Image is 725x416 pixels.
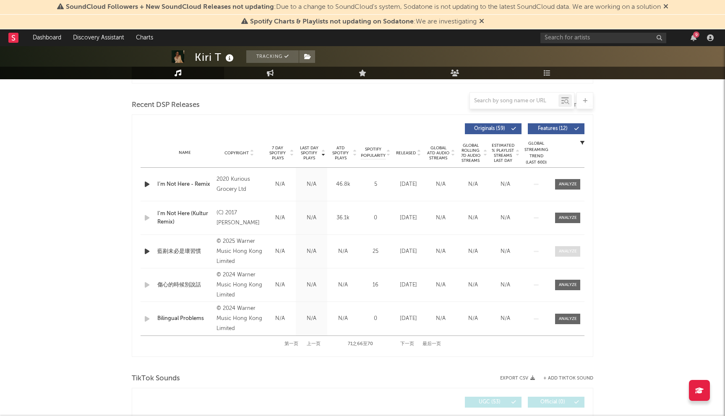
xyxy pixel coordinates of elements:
input: Search by song name or URL [470,98,558,104]
div: N/A [298,315,325,323]
button: Tracking [246,50,299,63]
div: N/A [266,247,294,256]
button: 下一页 [400,342,414,346]
div: 0 [361,214,390,222]
button: UGC(53) [465,397,522,408]
button: + Add TikTok Sound [535,376,593,381]
a: I'm Not Here (Kultur Remix) [157,210,212,226]
div: N/A [459,214,487,222]
div: N/A [329,315,357,323]
span: Global ATD Audio Streams [427,146,450,161]
div: N/A [329,247,357,256]
div: 9 [693,31,699,38]
div: N/A [329,281,357,289]
div: Name [157,150,212,156]
div: © 2024 Warner Music Hong Kong Limited [216,270,262,300]
span: Spotify Popularity [361,146,386,159]
span: ATD Spotify Plays [329,146,352,161]
div: 36.1k [329,214,357,222]
div: 16 [361,281,390,289]
div: N/A [427,180,455,189]
span: Originals ( 59 ) [470,126,509,131]
div: N/A [459,281,487,289]
span: 7 Day Spotify Plays [266,146,289,161]
button: Official(0) [528,397,584,408]
span: Spotify Charts & Playlists not updating on Sodatone [250,18,414,25]
div: © 2025 Warner Music Hong Kong Limited [216,237,262,267]
span: Released [396,151,416,156]
a: 藍剔未必是壞習慣 [157,247,212,256]
input: Search for artists [540,33,666,43]
div: 0 [361,315,390,323]
div: N/A [427,281,455,289]
div: (C) 2017 [PERSON_NAME] [216,208,262,228]
div: [DATE] [394,315,422,323]
div: Global Streaming Trend (Last 60D) [524,140,549,166]
div: N/A [459,315,487,323]
div: N/A [266,180,294,189]
div: N/A [298,247,325,256]
a: Discovery Assistant [67,29,130,46]
div: 71 之 66 至 70 [337,339,383,349]
div: N/A [427,247,455,256]
span: : We are investigating [250,18,477,25]
a: Bilingual Problems [157,315,212,323]
div: N/A [427,315,455,323]
button: 第一页 [284,342,298,346]
div: N/A [491,315,519,323]
div: N/A [266,281,294,289]
span: UGC ( 53 ) [470,400,509,405]
div: N/A [459,247,487,256]
div: N/A [491,247,519,256]
span: Features ( 12 ) [533,126,572,131]
span: TikTok Sounds [132,374,180,384]
span: Global Rolling 7D Audio Streams [459,143,482,163]
button: 9 [691,34,696,41]
div: N/A [298,281,325,289]
button: + Add TikTok Sound [543,376,593,381]
button: Export CSV [500,376,535,381]
div: © 2024 Warner Music Hong Kong Limited [216,304,262,334]
a: Dashboard [27,29,67,46]
div: 46.8k [329,180,357,189]
span: Last Day Spotify Plays [298,146,320,161]
div: N/A [459,180,487,189]
a: I’m Not Here - Remix [157,180,212,189]
button: Features(12) [528,123,584,134]
span: Official ( 0 ) [533,400,572,405]
div: [DATE] [394,214,422,222]
span: Estimated % Playlist Streams Last Day [491,143,514,163]
div: Kiri T [195,50,236,64]
span: Dismiss [479,18,484,25]
div: N/A [266,315,294,323]
a: Charts [130,29,159,46]
div: N/A [491,281,519,289]
div: [DATE] [394,247,422,256]
div: [DATE] [394,180,422,189]
div: N/A [491,214,519,222]
button: 上一页 [307,342,321,346]
div: N/A [266,214,294,222]
div: 25 [361,247,390,256]
div: N/A [491,180,519,189]
span: Copyright [224,151,249,156]
div: 5 [361,180,390,189]
div: N/A [298,214,325,222]
div: N/A [298,180,325,189]
button: Originals(59) [465,123,522,134]
span: : Due to a change to SoundCloud's system, Sodatone is not updating to the latest SoundCloud data.... [66,4,661,10]
div: 2020 Kurious Grocery Ltd [216,174,262,195]
span: SoundCloud Followers + New SoundCloud Releases not updating [66,4,274,10]
button: 最后一页 [422,342,441,346]
a: 傷心的時候別說話 [157,281,212,289]
div: [DATE] [394,281,422,289]
div: N/A [427,214,455,222]
span: Dismiss [663,4,668,10]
